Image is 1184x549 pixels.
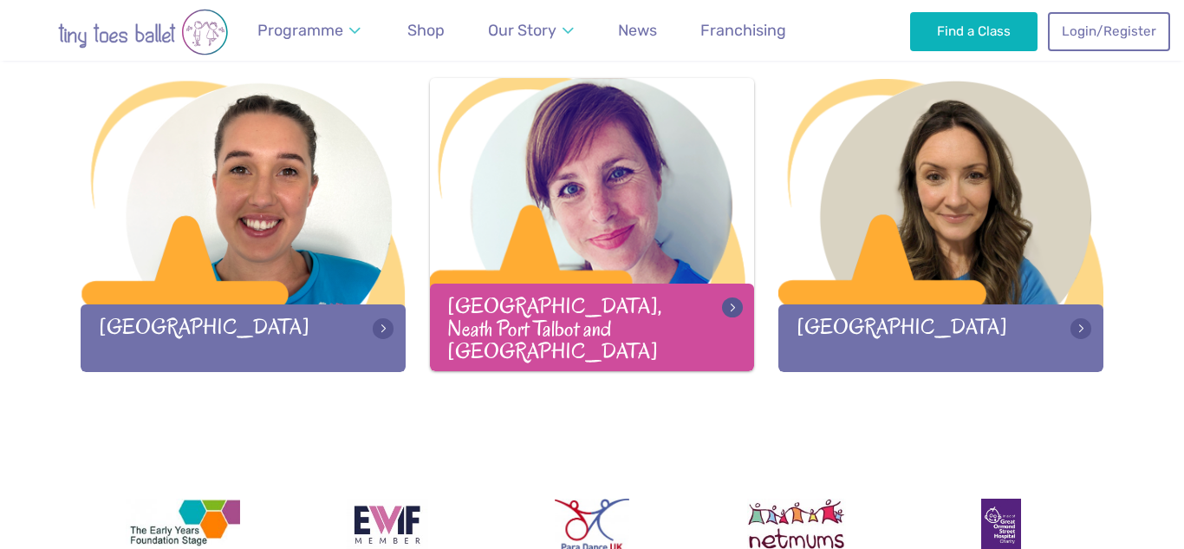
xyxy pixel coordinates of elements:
[430,284,755,370] div: [GEOGRAPHIC_DATA], Neath Port Talbot and [GEOGRAPHIC_DATA]
[250,11,369,50] a: Programme
[488,21,556,39] span: Our Story
[618,21,657,39] span: News
[81,79,406,371] a: [GEOGRAPHIC_DATA]
[778,304,1103,371] div: [GEOGRAPHIC_DATA]
[778,79,1103,371] a: [GEOGRAPHIC_DATA]
[81,304,406,371] div: [GEOGRAPHIC_DATA]
[257,21,343,39] span: Programme
[480,11,582,50] a: Our Story
[700,21,786,39] span: Franchising
[400,11,452,50] a: Shop
[407,21,445,39] span: Shop
[693,11,794,50] a: Franchising
[430,78,755,370] a: [GEOGRAPHIC_DATA], Neath Port Talbot and [GEOGRAPHIC_DATA]
[1048,12,1169,50] a: Login/Register
[910,12,1038,50] a: Find a Class
[22,9,264,56] img: tiny toes ballet
[610,11,665,50] a: News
